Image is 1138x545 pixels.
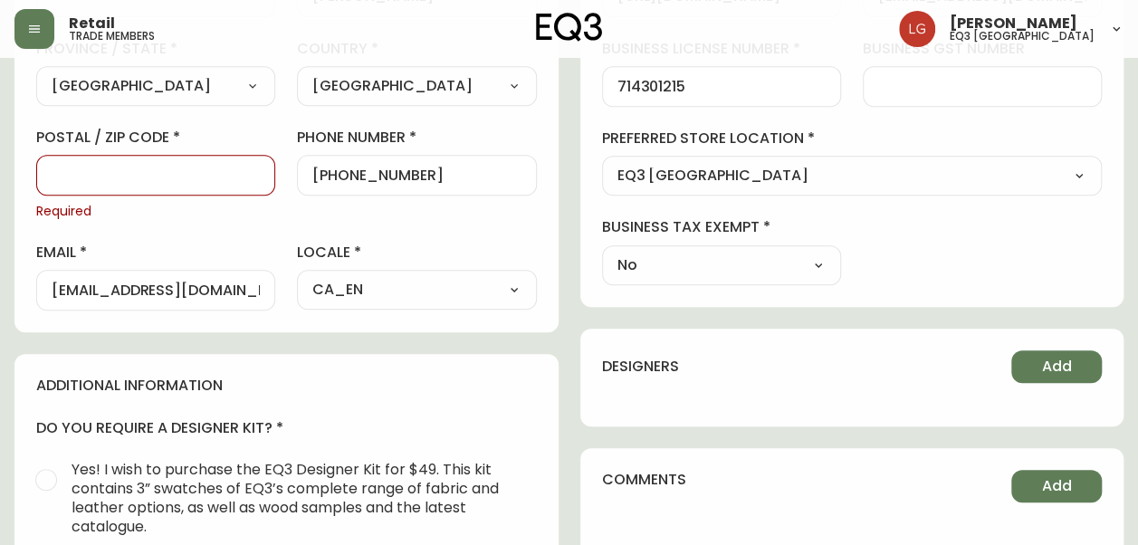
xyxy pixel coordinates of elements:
[1042,476,1072,496] span: Add
[950,16,1077,31] span: [PERSON_NAME]
[297,128,536,148] label: phone number
[69,16,115,31] span: Retail
[297,243,536,263] label: locale
[950,31,1095,42] h5: eq3 [GEOGRAPHIC_DATA]
[899,11,935,47] img: da6fc1c196b8cb7038979a7df6c040e1
[602,217,841,237] label: business tax exempt
[602,470,686,490] h4: comments
[36,418,537,438] h4: do you require a designer kit?
[36,243,275,263] label: email
[69,31,155,42] h5: trade members
[536,13,603,42] img: logo
[36,376,537,396] h4: additional information
[1011,470,1102,502] button: Add
[1042,357,1072,377] span: Add
[1011,350,1102,383] button: Add
[36,203,275,221] span: Required
[72,460,522,536] span: Yes! I wish to purchase the EQ3 Designer Kit for $49. This kit contains 3” swatches of EQ3’s comp...
[36,128,275,148] label: postal / zip code
[602,357,679,377] h4: designers
[602,129,1103,148] label: preferred store location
